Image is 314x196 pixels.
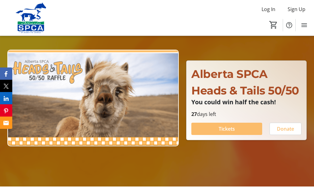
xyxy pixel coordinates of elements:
[257,4,280,14] button: Log In
[219,125,235,133] span: Tickets
[191,111,197,117] span: 27
[7,50,179,146] img: Campaign CTA Media Photo
[262,6,275,13] span: Log In
[298,19,310,31] button: Menu
[191,84,299,97] span: Heads & Tails 50/50
[4,2,58,33] img: Alberta SPCA's Logo
[277,125,294,133] span: Donate
[268,19,279,30] button: Cart
[283,19,295,31] button: Help
[270,123,301,135] button: Donate
[191,123,262,135] button: Tickets
[191,67,267,81] span: Alberta SPCA
[191,99,301,106] p: You could win half the cash!
[191,110,301,118] p: days left
[288,6,305,13] span: Sign Up
[283,4,310,14] button: Sign Up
